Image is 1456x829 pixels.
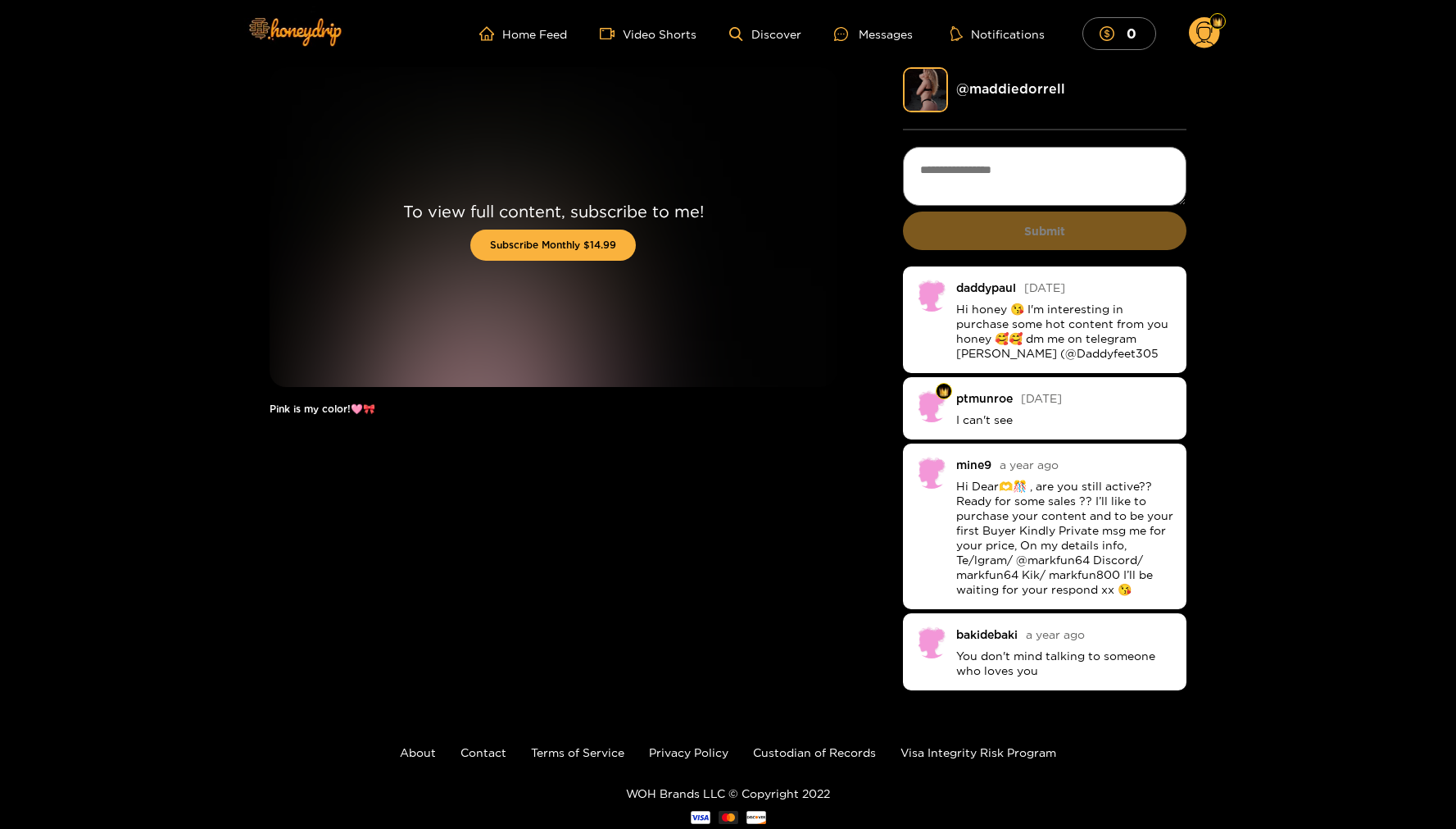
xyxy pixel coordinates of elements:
[946,25,1050,42] button: Notifications
[753,746,876,758] a: Custodian of Records
[649,746,728,758] a: Privacy Policy
[915,279,948,312] img: no-avatar.png
[956,281,1016,294] div: daddypaul
[1000,458,1059,471] span: a year ago
[470,230,636,261] button: Subscribe Monthly $14.99
[600,26,623,41] span: video-camera
[956,392,1013,404] div: ptmunroe
[479,26,502,41] span: home
[460,746,506,758] a: Contact
[479,26,567,41] a: Home Feed
[956,412,1175,427] p: I can't see
[600,26,696,41] a: Video Shorts
[1100,26,1123,41] span: dollar
[1124,25,1139,42] mark: 0
[939,387,949,397] img: Fan Level
[956,81,1065,96] a: @ maddiedorrell
[903,212,1187,250] button: Submit
[915,389,948,422] img: no-avatar.png
[729,27,801,41] a: Discover
[956,458,991,471] div: mine9
[400,746,436,758] a: About
[403,201,704,221] p: To view full content, subscribe to me!
[1213,17,1222,27] img: Fan Level
[956,628,1018,640] div: bakidebaki
[1021,392,1062,404] span: [DATE]
[1026,628,1085,640] span: a year ago
[270,403,837,415] h1: Pink is my color!🩷🎀
[915,626,948,658] img: no-avatar.png
[834,25,913,43] div: Messages
[915,456,948,489] img: no-avatar.png
[956,302,1175,361] p: Hi honey 😘 I'm interesting in purchase some hot content from you honey 🥰🥰 dm me on telegram [PERS...
[531,746,624,758] a: Terms of Service
[1024,281,1065,294] span: [DATE]
[903,67,948,112] img: maddiedorrell
[956,479,1175,597] p: Hi Dear🫶🎊 , are you still active?? Ready for some sales ?? I’ll like to purchase your content and...
[900,746,1056,758] a: Visa Integrity Risk Program
[1082,17,1156,49] button: 0
[956,649,1175,678] p: You don't mind talking to someone who loves you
